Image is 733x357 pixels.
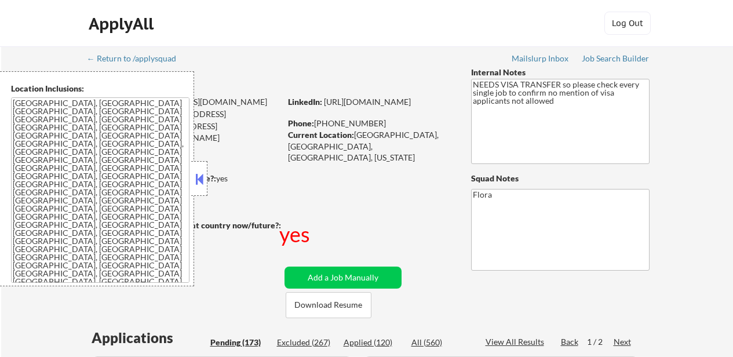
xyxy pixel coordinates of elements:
[288,118,314,128] strong: Phone:
[279,220,312,249] div: yes
[277,337,335,348] div: Excluded (267)
[288,129,452,163] div: [GEOGRAPHIC_DATA], [GEOGRAPHIC_DATA], [GEOGRAPHIC_DATA], [US_STATE]
[582,54,650,63] div: Job Search Builder
[324,97,411,107] a: [URL][DOMAIN_NAME]
[288,130,354,140] strong: Current Location:
[210,337,268,348] div: Pending (173)
[486,336,548,348] div: View All Results
[344,337,402,348] div: Applied (120)
[512,54,570,63] div: Mailslurp Inbox
[512,54,570,65] a: Mailslurp Inbox
[411,337,469,348] div: All (560)
[587,336,614,348] div: 1 / 2
[87,54,187,63] div: ← Return to /applysquad
[92,331,206,345] div: Applications
[87,54,187,65] a: ← Return to /applysquad
[614,336,632,348] div: Next
[471,173,650,184] div: Squad Notes
[286,292,371,318] button: Download Resume
[604,12,651,35] button: Log Out
[582,54,650,65] a: Job Search Builder
[89,14,157,34] div: ApplyAll
[471,67,650,78] div: Internal Notes
[11,83,189,94] div: Location Inclusions:
[288,97,322,107] strong: LinkedIn:
[285,267,402,289] button: Add a Job Manually
[561,336,579,348] div: Back
[288,118,452,129] div: [PHONE_NUMBER]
